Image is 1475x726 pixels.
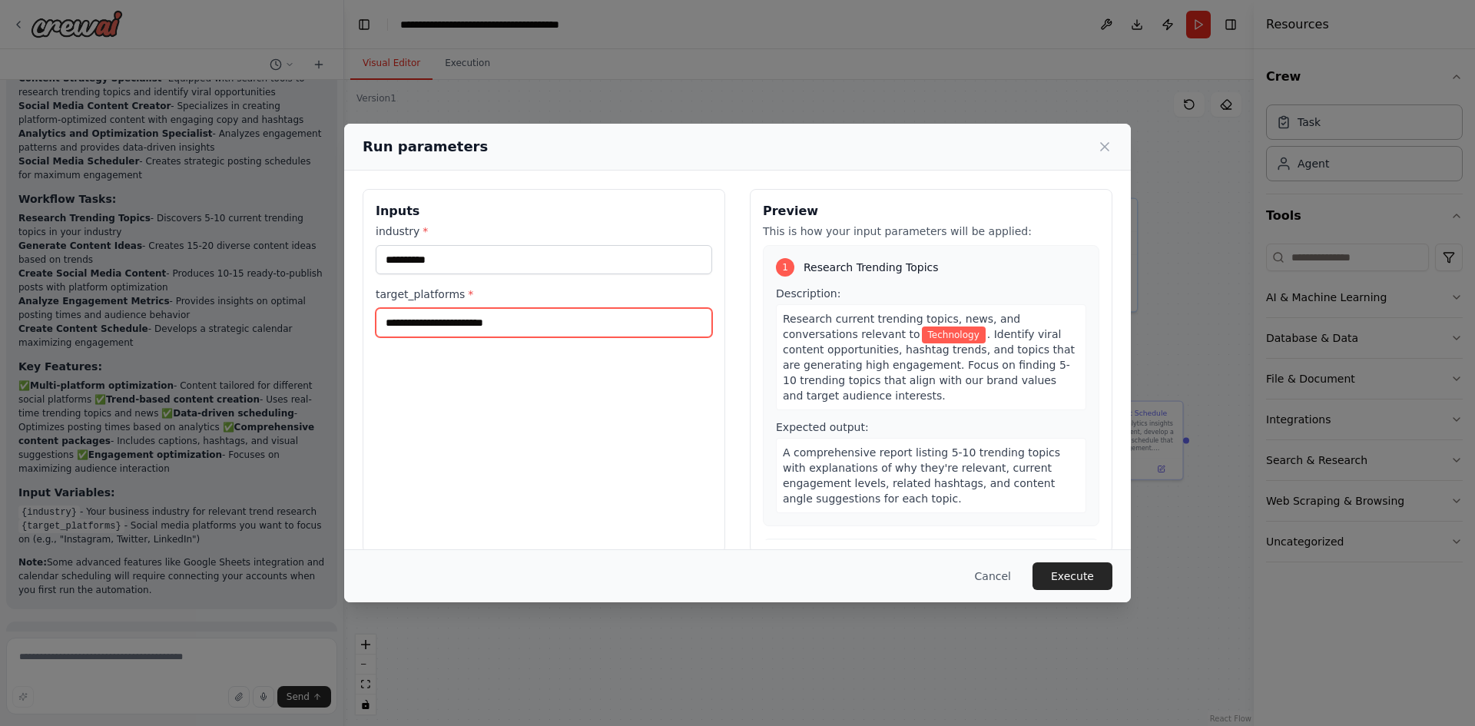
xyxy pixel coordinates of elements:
span: Research current trending topics, news, and conversations relevant to [783,313,1020,340]
span: Variable: industry [922,327,986,343]
span: Research Trending Topics [804,260,939,275]
span: . Identify viral content opportunities, hashtag trends, and topics that are generating high engag... [783,328,1075,402]
h3: Inputs [376,202,712,220]
button: Cancel [963,562,1023,590]
h2: Run parameters [363,136,488,157]
div: 1 [776,258,794,277]
h3: Preview [763,202,1099,220]
label: target_platforms [376,287,712,302]
span: A comprehensive report listing 5-10 trending topics with explanations of why they're relevant, cu... [783,446,1060,505]
label: industry [376,224,712,239]
span: Description: [776,287,840,300]
span: Expected output: [776,421,869,433]
p: This is how your input parameters will be applied: [763,224,1099,239]
button: Execute [1032,562,1112,590]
